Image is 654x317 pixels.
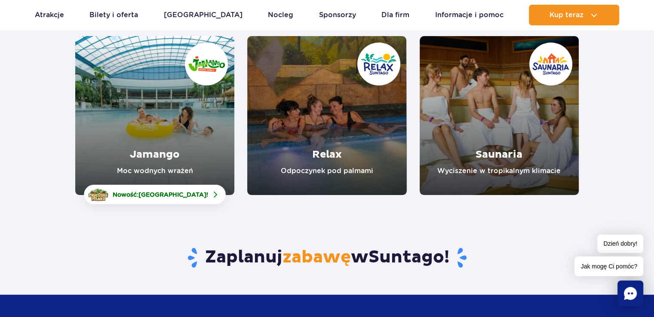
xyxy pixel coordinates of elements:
span: Dzień dobry! [597,235,643,253]
a: Dla firm [381,5,409,25]
span: [GEOGRAPHIC_DATA] [138,191,206,198]
span: zabawę [282,247,351,268]
a: Sponsorzy [319,5,356,25]
a: Saunaria [420,36,579,195]
a: Relax [247,36,406,195]
a: Atrakcje [35,5,64,25]
a: Bilety i oferta [89,5,138,25]
a: Nocleg [268,5,293,25]
a: Informacje i pomoc [435,5,504,25]
a: [GEOGRAPHIC_DATA] [164,5,243,25]
h3: Zaplanuj w ! [75,247,579,269]
span: Nowość: ! [113,190,208,199]
span: Kup teraz [550,11,583,19]
button: Kup teraz [529,5,619,25]
span: Jak mogę Ci pomóc? [574,256,643,276]
a: Nowość:[GEOGRAPHIC_DATA]! [84,185,226,204]
div: Chat [617,280,643,306]
span: Suntago [368,247,444,268]
a: Jamango [75,36,234,195]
